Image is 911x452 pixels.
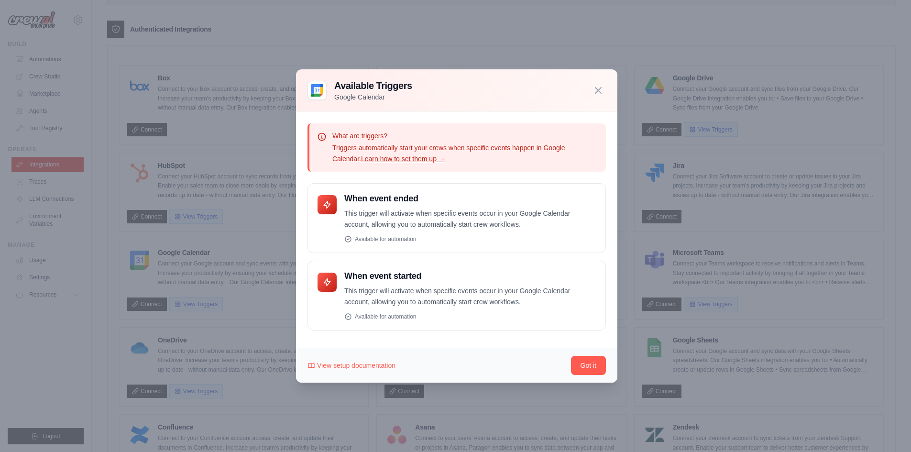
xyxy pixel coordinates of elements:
[307,361,395,370] a: View setup documentation
[344,208,596,230] p: This trigger will activate when specific events occur in your Google Calendar account, allowing y...
[307,81,327,100] img: Google Calendar
[344,271,596,282] h4: When event started
[334,92,412,102] p: Google Calendar
[571,356,606,375] button: Got it
[344,313,596,320] div: Available for automation
[317,361,395,370] span: View setup documentation
[344,193,596,204] h4: When event ended
[332,131,598,141] p: What are triggers?
[344,235,596,243] div: Available for automation
[334,79,412,92] h3: Available Triggers
[863,406,911,452] iframe: Chat Widget
[332,143,598,165] p: Triggers automatically start your crews when specific events happen in Google Calendar.
[344,286,596,308] p: This trigger will activate when specific events occur in your Google Calendar account, allowing y...
[361,155,445,163] a: Learn how to set them up →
